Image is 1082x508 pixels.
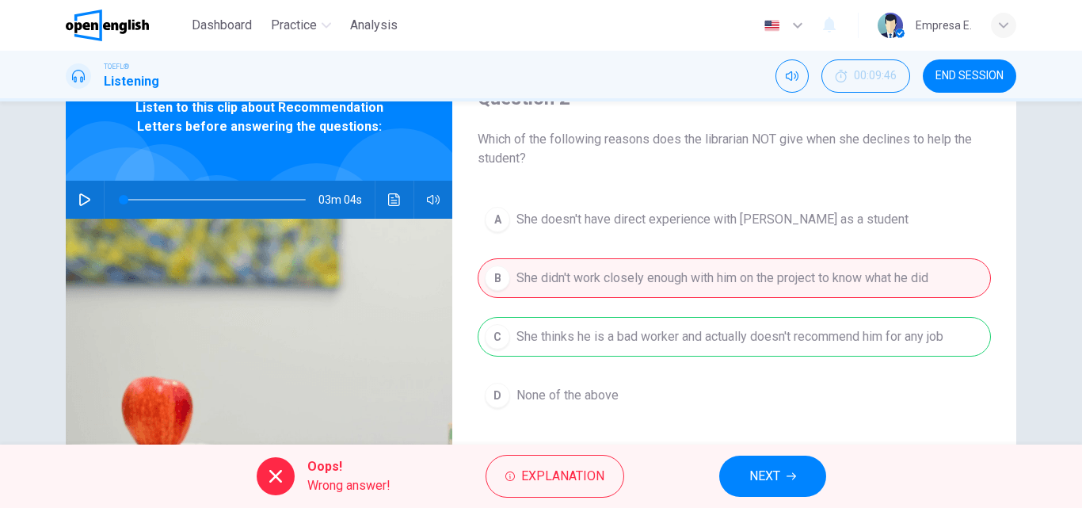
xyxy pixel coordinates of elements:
[521,465,604,487] span: Explanation
[775,59,809,93] div: Mute
[66,10,149,41] img: OpenEnglish logo
[117,98,401,136] span: Listen to this clip about Recommendation Letters before answering the questions:
[749,465,780,487] span: NEXT
[104,61,129,72] span: TOEFL®
[382,181,407,219] button: Click to see the audio transcription
[478,130,991,168] span: Which of the following reasons does the librarian NOT give when she declines to help the student?
[192,16,252,35] span: Dashboard
[265,11,337,40] button: Practice
[762,20,782,32] img: en
[104,72,159,91] h1: Listening
[271,16,317,35] span: Practice
[318,181,375,219] span: 03m 04s
[307,457,391,476] span: Oops!
[854,70,897,82] span: 00:09:46
[916,16,972,35] div: Empresa E.
[344,11,404,40] button: Analysis
[307,476,391,495] span: Wrong answer!
[486,455,624,498] button: Explanation
[935,70,1004,82] span: END SESSION
[923,59,1016,93] button: END SESSION
[350,16,398,35] span: Analysis
[185,11,258,40] button: Dashboard
[878,13,903,38] img: Profile picture
[66,10,185,41] a: OpenEnglish logo
[821,59,910,93] button: 00:09:46
[821,59,910,93] div: Hide
[719,456,826,497] button: NEXT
